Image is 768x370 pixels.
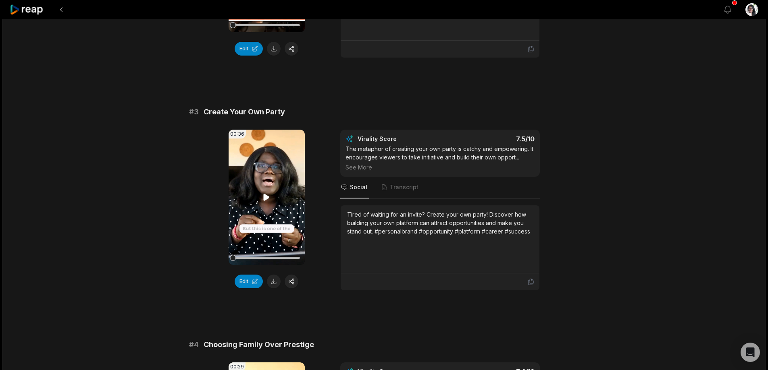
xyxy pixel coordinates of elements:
span: Transcript [390,183,418,191]
div: The metaphor of creating your own party is catchy and empowering. It encourages viewers to take i... [345,145,535,172]
span: Social [350,183,367,191]
div: Virality Score [358,135,444,143]
div: Open Intercom Messenger [741,343,760,362]
nav: Tabs [340,177,540,198]
div: 7.5 /10 [448,135,535,143]
button: Edit [235,42,263,56]
span: # 3 [189,106,199,118]
span: # 4 [189,339,199,350]
button: Edit [235,275,263,288]
span: Create Your Own Party [204,106,285,118]
video: Your browser does not support mp4 format. [229,130,305,265]
div: Tired of waiting for an invite? Create your own party! Discover how building your own platform ca... [347,210,533,236]
span: Choosing Family Over Prestige [204,339,314,350]
div: See More [345,163,535,172]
